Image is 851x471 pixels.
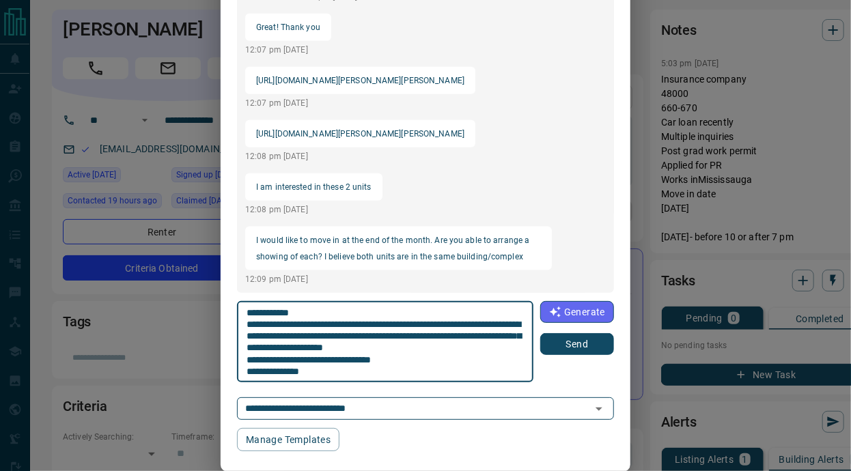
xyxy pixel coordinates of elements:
[245,150,475,162] p: 12:08 pm [DATE]
[589,399,609,418] button: Open
[245,203,382,216] p: 12:08 pm [DATE]
[540,301,614,323] button: Generate
[245,273,552,285] p: 12:09 pm [DATE]
[256,179,372,195] p: I am interested in these 2 units
[256,126,464,142] p: [URL][DOMAIN_NAME][PERSON_NAME][PERSON_NAME]
[237,428,339,451] button: Manage Templates
[256,19,320,35] p: Great! Thank you
[256,72,464,89] p: [URL][DOMAIN_NAME][PERSON_NAME][PERSON_NAME]
[245,44,331,56] p: 12:07 pm [DATE]
[256,232,541,265] p: I would like to move in at the end of the month. Are you able to arrange a showing of each? I bel...
[540,333,614,355] button: Send
[245,97,475,109] p: 12:07 pm [DATE]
